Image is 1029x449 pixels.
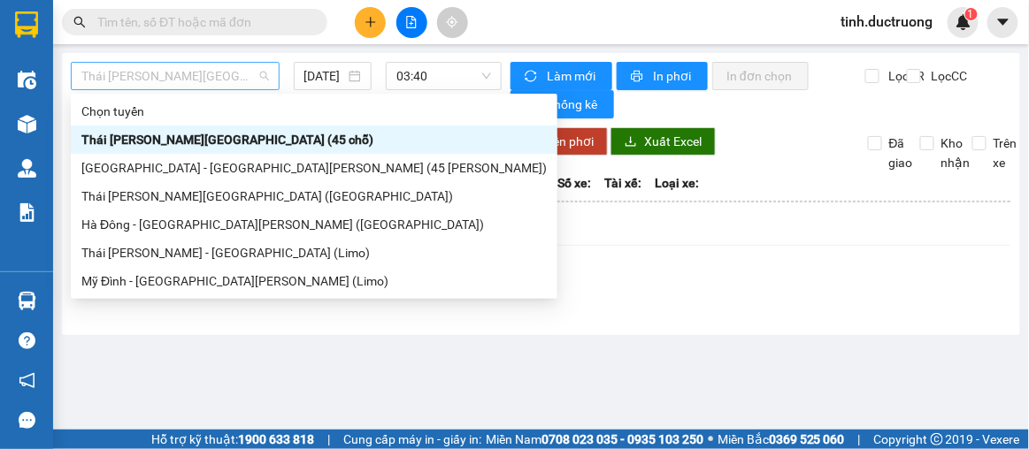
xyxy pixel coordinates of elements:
[73,16,86,28] span: search
[81,271,547,291] div: Mỹ Đình - [GEOGRAPHIC_DATA][PERSON_NAME] (Limo)
[486,430,703,449] span: Miền Nam
[81,63,269,89] span: Thái Thụy - Hà Nội (45 chỗ)
[97,12,306,32] input: Tìm tên, số ĐT hoặc mã đơn
[19,372,35,389] span: notification
[71,154,557,182] div: Hà Nội - Thái Thụy (45 chỗ)
[769,432,845,446] strong: 0369 525 060
[525,70,540,84] span: sync
[446,16,458,28] span: aim
[18,71,36,89] img: warehouse-icon
[610,127,716,156] button: downloadXuất Excel
[858,430,861,449] span: |
[343,430,481,449] span: Cung cấp máy in - giấy in:
[995,14,1011,30] span: caret-down
[956,14,971,30] img: icon-new-feature
[547,95,600,114] span: Thống kê
[931,433,943,445] span: copyright
[655,173,699,193] span: Loại xe:
[968,8,974,20] span: 1
[511,90,614,118] button: bar-chartThống kê
[987,7,1018,38] button: caret-down
[71,126,557,154] div: Thái Thụy - Hà Nội (45 chỗ)
[81,243,547,263] div: Thái [PERSON_NAME] - [GEOGRAPHIC_DATA] (Limo)
[15,11,38,38] img: logo-vxr
[511,127,608,156] button: Chuyển phơi
[718,430,845,449] span: Miền Bắc
[437,7,468,38] button: aim
[708,436,713,443] span: ⚪️
[541,432,703,446] strong: 0708 023 035 - 0935 103 250
[511,62,612,90] button: syncLàm mới
[882,133,920,172] span: Đã giao
[81,130,547,149] div: Thái [PERSON_NAME][GEOGRAPHIC_DATA] (45 chỗ)
[304,66,346,86] input: 14/10/2025
[327,430,330,449] span: |
[18,292,36,310] img: warehouse-icon
[604,173,641,193] span: Tài xế:
[81,215,547,234] div: Hà Đông - [GEOGRAPHIC_DATA][PERSON_NAME] ([GEOGRAPHIC_DATA])
[18,159,36,178] img: warehouse-icon
[18,203,36,222] img: solution-icon
[827,11,948,33] span: tinh.ductruong
[882,66,928,86] span: Lọc CR
[365,16,377,28] span: plus
[631,70,646,84] span: printer
[151,430,314,449] span: Hỗ trợ kỹ thuật:
[19,412,35,429] span: message
[71,97,557,126] div: Chọn tuyến
[617,62,708,90] button: printerIn phơi
[81,186,547,206] div: Thái [PERSON_NAME][GEOGRAPHIC_DATA] ([GEOGRAPHIC_DATA])
[396,63,491,89] span: 03:40
[924,66,970,86] span: Lọc CC
[712,62,809,90] button: In đơn chọn
[71,239,557,267] div: Thái Thụy - Mỹ Đình (Limo)
[987,133,1025,172] span: Trên xe
[557,173,591,193] span: Số xe:
[965,8,978,20] sup: 1
[396,7,427,38] button: file-add
[81,102,547,121] div: Chọn tuyến
[71,267,557,295] div: Mỹ Đình - Thái Thụy (Limo)
[71,182,557,210] div: Thái Thụy - Hà Đông (Limo)
[81,158,547,178] div: [GEOGRAPHIC_DATA] - [GEOGRAPHIC_DATA][PERSON_NAME] (45 [PERSON_NAME])
[19,332,35,349] span: question-circle
[355,7,386,38] button: plus
[238,432,314,446] strong: 1900 633 818
[71,210,557,239] div: Hà Đông - Thái Thụy (Limo)
[18,115,36,133] img: warehouse-icon
[405,16,418,28] span: file-add
[653,66,694,86] span: In phơi
[547,66,598,86] span: Làm mới
[934,133,978,172] span: Kho nhận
